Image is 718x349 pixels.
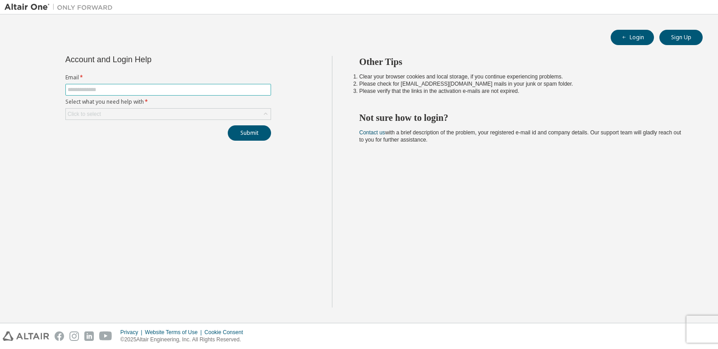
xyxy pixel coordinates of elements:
[5,3,117,12] img: Altair One
[99,331,112,341] img: youtube.svg
[204,329,248,336] div: Cookie Consent
[84,331,94,341] img: linkedin.svg
[228,125,271,141] button: Submit
[359,112,687,124] h2: Not sure how to login?
[659,30,703,45] button: Sign Up
[359,129,385,136] a: Contact us
[55,331,64,341] img: facebook.svg
[359,87,687,95] li: Please verify that the links in the activation e-mails are not expired.
[3,331,49,341] img: altair_logo.svg
[65,74,271,81] label: Email
[69,331,79,341] img: instagram.svg
[359,56,687,68] h2: Other Tips
[66,109,271,119] div: Click to select
[145,329,204,336] div: Website Terms of Use
[359,73,687,80] li: Clear your browser cookies and local storage, if you continue experiencing problems.
[65,98,271,106] label: Select what you need help with
[359,129,681,143] span: with a brief description of the problem, your registered e-mail id and company details. Our suppo...
[611,30,654,45] button: Login
[120,336,249,344] p: © 2025 Altair Engineering, Inc. All Rights Reserved.
[68,110,101,118] div: Click to select
[359,80,687,87] li: Please check for [EMAIL_ADDRESS][DOMAIN_NAME] mails in your junk or spam folder.
[65,56,230,63] div: Account and Login Help
[120,329,145,336] div: Privacy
